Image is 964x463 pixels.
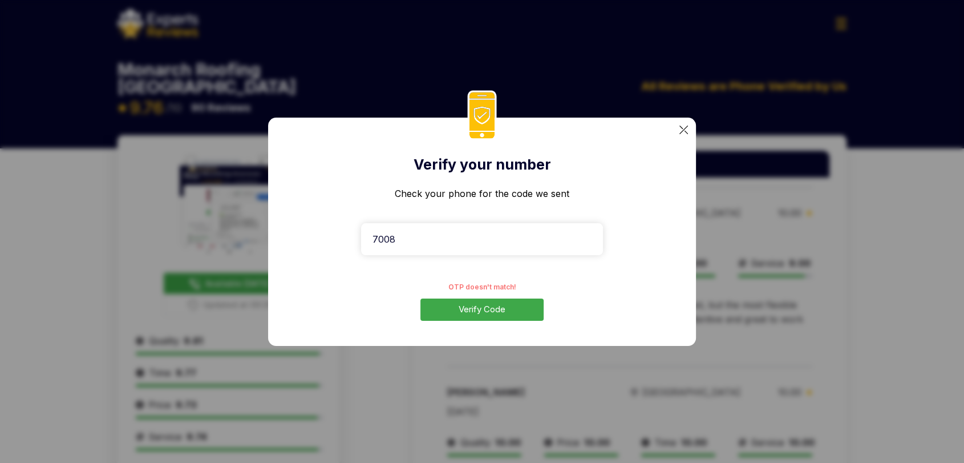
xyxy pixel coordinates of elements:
input: Enter the code we sent to your phone [361,223,603,255]
img: phoneIcon [467,90,497,141]
p: OTP doesn't match! [361,283,603,292]
button: Verify Code [420,299,544,321]
label: Check your phone for the code we sent [395,188,569,199]
img: categoryImgae [679,126,688,134]
h2: Verify your number [294,154,670,176]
